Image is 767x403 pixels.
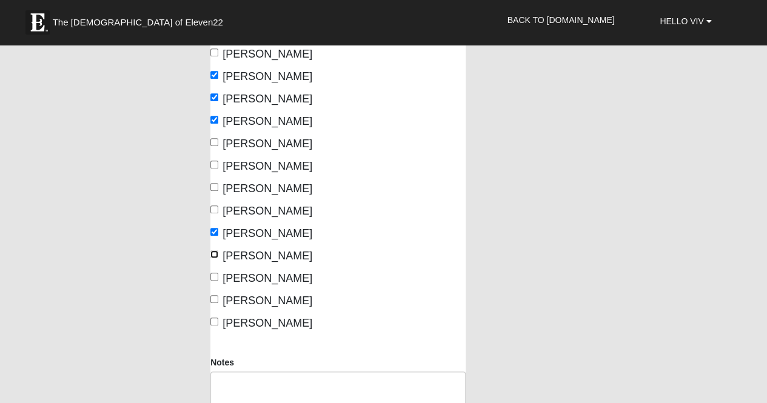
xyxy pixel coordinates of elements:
[210,356,234,368] label: Notes
[19,4,262,35] a: The [DEMOGRAPHIC_DATA] of Eleven22
[223,250,312,262] span: [PERSON_NAME]
[210,295,218,303] input: [PERSON_NAME]
[210,183,218,191] input: [PERSON_NAME]
[210,318,218,325] input: [PERSON_NAME]
[223,93,312,105] span: [PERSON_NAME]
[498,5,624,35] a: Back to [DOMAIN_NAME]
[210,161,218,168] input: [PERSON_NAME]
[210,71,218,79] input: [PERSON_NAME]
[223,295,312,307] span: [PERSON_NAME]
[223,70,312,82] span: [PERSON_NAME]
[53,16,223,28] span: The [DEMOGRAPHIC_DATA] of Eleven22
[25,10,50,35] img: Eleven22 logo
[210,48,218,56] input: [PERSON_NAME]
[651,6,720,36] a: Hello Viv
[223,317,312,329] span: [PERSON_NAME]
[210,138,218,146] input: [PERSON_NAME]
[210,273,218,281] input: [PERSON_NAME]
[210,228,218,236] input: [PERSON_NAME]
[660,16,703,26] span: Hello Viv
[223,227,312,239] span: [PERSON_NAME]
[210,250,218,258] input: [PERSON_NAME]
[223,138,312,150] span: [PERSON_NAME]
[223,272,312,284] span: [PERSON_NAME]
[210,116,218,124] input: [PERSON_NAME]
[223,48,312,60] span: [PERSON_NAME]
[223,115,312,127] span: [PERSON_NAME]
[210,93,218,101] input: [PERSON_NAME]
[223,205,312,217] span: [PERSON_NAME]
[223,182,312,195] span: [PERSON_NAME]
[223,160,312,172] span: [PERSON_NAME]
[210,205,218,213] input: [PERSON_NAME]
